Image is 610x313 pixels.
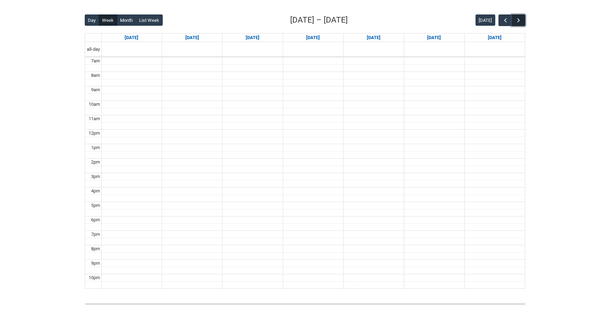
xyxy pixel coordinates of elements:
button: Day [85,14,99,26]
div: 12pm [87,130,101,137]
div: 3pm [90,173,101,180]
button: Week [99,14,117,26]
div: 6pm [90,216,101,223]
div: 7am [90,57,101,65]
div: 10pm [87,274,101,281]
div: 8am [90,72,101,79]
button: List Week [136,14,163,26]
div: 10am [87,101,101,108]
img: REDU_GREY_LINE [85,300,525,307]
div: 7pm [90,231,101,238]
a: Go to December 7, 2025 [123,33,140,42]
a: Go to December 9, 2025 [244,33,261,42]
a: Go to December 12, 2025 [426,33,442,42]
button: Next Week [512,14,525,26]
button: [DATE] [476,14,495,26]
span: all-day [85,46,101,53]
a: Go to December 13, 2025 [486,33,503,42]
h2: [DATE] – [DATE] [290,14,348,26]
div: 9am [90,86,101,93]
a: Go to December 10, 2025 [305,33,321,42]
div: 1pm [90,144,101,151]
div: 5pm [90,202,101,209]
div: 4pm [90,188,101,195]
div: 9pm [90,260,101,267]
a: Go to December 11, 2025 [365,33,382,42]
button: Month [117,14,136,26]
div: 11am [87,115,101,122]
a: Go to December 8, 2025 [184,33,201,42]
div: 2pm [90,159,101,166]
div: 8pm [90,245,101,252]
button: Previous Week [498,14,512,26]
